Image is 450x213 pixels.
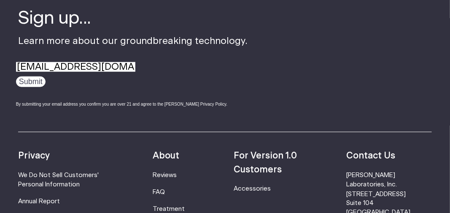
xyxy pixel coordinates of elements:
[18,172,99,188] a: We Do Not Sell Customers' Personal Information
[153,172,177,178] a: Reviews
[16,101,248,107] div: By submitting your email address you confirm you are over 21 and agree to the [PERSON_NAME] Priva...
[18,199,60,205] a: Annual Report
[18,151,50,160] strong: Privacy
[234,151,297,174] strong: For Version 1.0 Customers
[18,6,248,115] div: Learn more about our groundbreaking technology.
[234,186,271,192] a: Accessories
[153,151,180,160] strong: About
[18,6,248,30] h4: Sign up...
[16,76,46,87] input: Submit
[153,189,165,195] a: FAQ
[346,151,395,160] strong: Contact Us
